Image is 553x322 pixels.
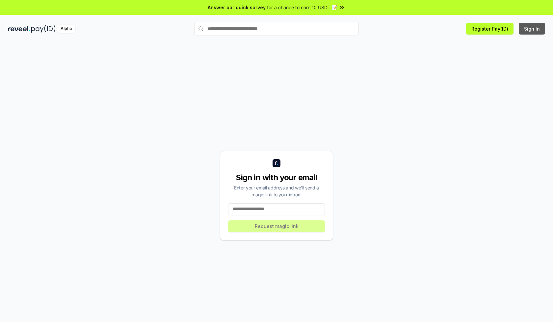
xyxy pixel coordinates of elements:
button: Sign In [519,23,545,35]
span: Answer our quick survey [208,4,266,11]
span: for a chance to earn 10 USDT 📝 [267,4,337,11]
div: Sign in with your email [228,172,325,183]
button: Register Pay(ID) [466,23,513,35]
img: pay_id [31,25,56,33]
div: Alpha [57,25,75,33]
div: Enter your email address and we’ll send a magic link to your inbox. [228,184,325,198]
img: logo_small [273,159,280,167]
img: reveel_dark [8,25,30,33]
